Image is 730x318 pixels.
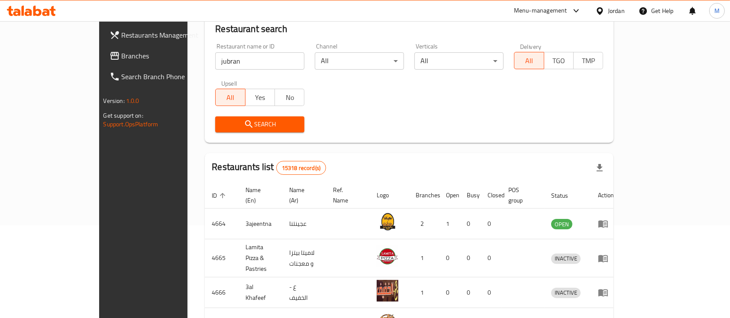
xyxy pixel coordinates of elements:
[212,161,326,175] h2: Restaurants list
[377,211,398,233] img: 3ajeentna
[282,209,326,239] td: عجينتنا
[598,287,614,298] div: Menu
[103,119,158,130] a: Support.OpsPlatform
[282,239,326,277] td: لاميتا بيتزا و معجنات
[239,239,282,277] td: Lamita Pizza & Pastries
[282,277,326,308] td: ع - الخفيف
[481,239,501,277] td: 0
[103,95,125,106] span: Version:
[481,277,501,308] td: 0
[514,52,544,69] button: All
[215,89,245,106] button: All
[409,209,439,239] td: 2
[714,6,720,16] span: M
[481,182,501,209] th: Closed
[548,55,570,67] span: TGO
[377,246,398,267] img: Lamita Pizza & Pastries
[276,161,326,175] div: Total records count
[275,89,304,106] button: No
[370,182,409,209] th: Logo
[245,89,275,106] button: Yes
[551,190,579,201] span: Status
[409,239,439,277] td: 1
[103,66,221,87] a: Search Branch Phone
[460,182,481,209] th: Busy
[409,277,439,308] td: 1
[221,80,237,86] label: Upsell
[122,30,214,40] span: Restaurants Management
[126,95,139,106] span: 1.0.0
[589,157,610,178] div: Export file
[439,277,460,308] td: 0
[598,218,614,229] div: Menu
[103,110,143,121] span: Get support on:
[103,45,221,66] a: Branches
[122,71,214,82] span: Search Branch Phone
[518,55,540,67] span: All
[551,288,581,298] span: INACTIVE
[460,209,481,239] td: 0
[608,6,625,16] div: Jordan
[122,51,214,61] span: Branches
[514,6,567,16] div: Menu-management
[598,253,614,263] div: Menu
[239,277,282,308] td: 3al Khafeef
[409,182,439,209] th: Branches
[215,22,603,35] h2: Restaurant search
[577,55,600,67] span: TMP
[277,164,326,172] span: 15318 record(s)
[315,52,404,70] div: All
[245,185,272,206] span: Name (En)
[333,185,359,206] span: Ref. Name
[377,280,398,302] img: 3al Khafeef
[520,43,542,49] label: Delivery
[591,182,621,209] th: Action
[249,91,271,104] span: Yes
[439,182,460,209] th: Open
[439,209,460,239] td: 1
[439,239,460,277] td: 0
[481,209,501,239] td: 0
[460,277,481,308] td: 0
[205,277,239,308] td: 4666
[215,52,304,70] input: Search for restaurant name or ID..
[205,209,239,239] td: 4664
[544,52,574,69] button: TGO
[212,190,228,201] span: ID
[460,239,481,277] td: 0
[239,209,282,239] td: 3ajeentna
[551,254,581,263] span: INACTIVE
[103,25,221,45] a: Restaurants Management
[278,91,301,104] span: No
[508,185,534,206] span: POS group
[551,219,572,229] span: OPEN
[219,91,242,104] span: All
[222,119,297,130] span: Search
[289,185,316,206] span: Name (Ar)
[414,52,504,70] div: All
[205,239,239,277] td: 4665
[573,52,603,69] button: TMP
[215,116,304,132] button: Search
